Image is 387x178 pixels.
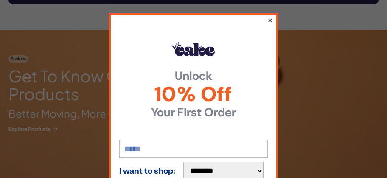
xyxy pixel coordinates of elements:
strong: Your First Order [119,107,268,119]
strong: Unlock [119,70,268,82]
strong: I want to shop: [119,166,175,175]
button: × [267,15,273,25]
img: Hello Cake [172,42,215,56]
span: 10% Off [119,84,268,105]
